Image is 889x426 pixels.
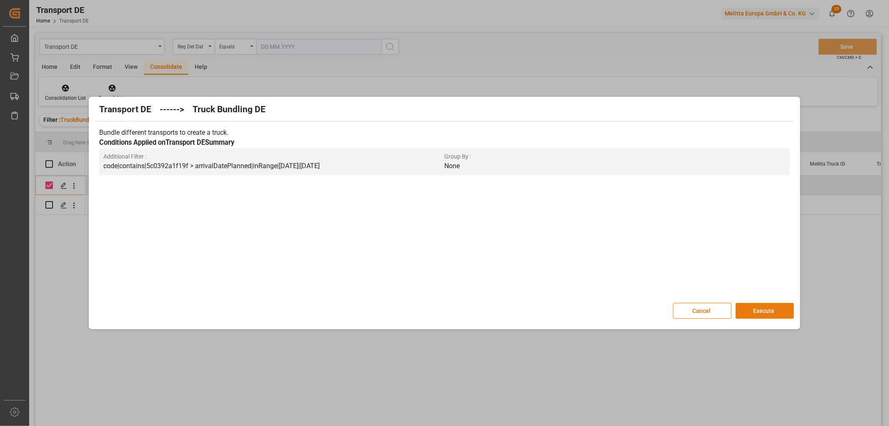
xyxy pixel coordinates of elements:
[444,161,785,171] p: None
[99,138,789,148] h3: Conditions Applied on Transport DE Summary
[99,103,151,116] h2: Transport DE
[193,103,265,116] h2: Truck Bundling DE
[160,103,184,116] h2: ------>
[673,303,731,319] button: Cancel
[736,303,794,319] button: Execute
[99,128,789,138] p: Bundle different transports to create a truck.
[103,161,444,171] p: code|contains|5c0392a1f19f > arrivalDatePlanned|inRange|[DATE]|[DATE]
[444,152,785,161] span: Group By :
[103,152,444,161] span: Additional Filter :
